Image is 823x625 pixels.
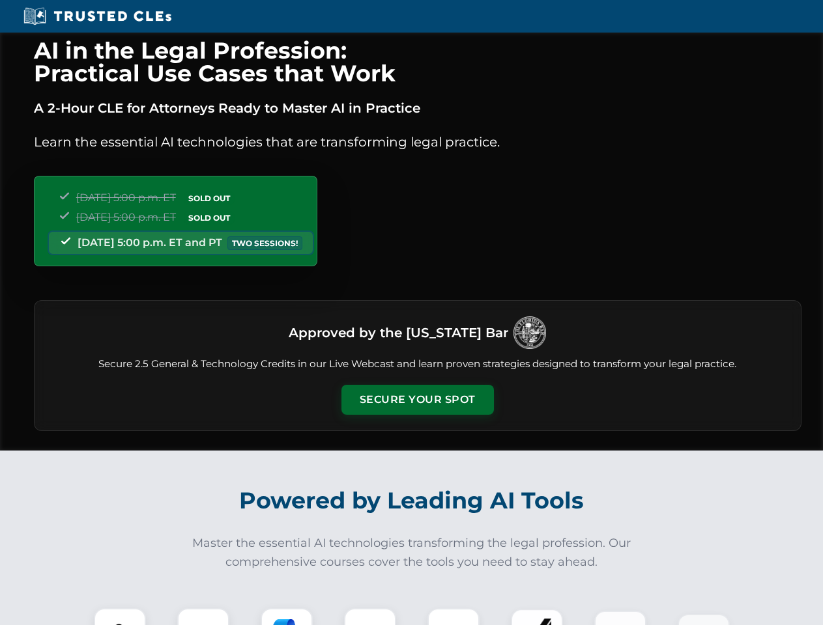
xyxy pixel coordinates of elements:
p: A 2-Hour CLE for Attorneys Ready to Master AI in Practice [34,98,801,118]
img: Trusted CLEs [20,7,175,26]
span: [DATE] 5:00 p.m. ET [76,191,176,204]
img: Logo [513,316,546,349]
button: Secure Your Spot [341,385,494,415]
span: [DATE] 5:00 p.m. ET [76,211,176,223]
span: SOLD OUT [184,211,235,225]
h3: Approved by the [US_STATE] Bar [289,321,508,344]
span: SOLD OUT [184,191,235,205]
p: Secure 2.5 General & Technology Credits in our Live Webcast and learn proven strategies designed ... [50,357,785,372]
p: Master the essential AI technologies transforming the legal profession. Our comprehensive courses... [184,534,640,572]
h2: Powered by Leading AI Tools [51,478,773,523]
p: Learn the essential AI technologies that are transforming legal practice. [34,132,801,152]
h1: AI in the Legal Profession: Practical Use Cases that Work [34,39,801,85]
